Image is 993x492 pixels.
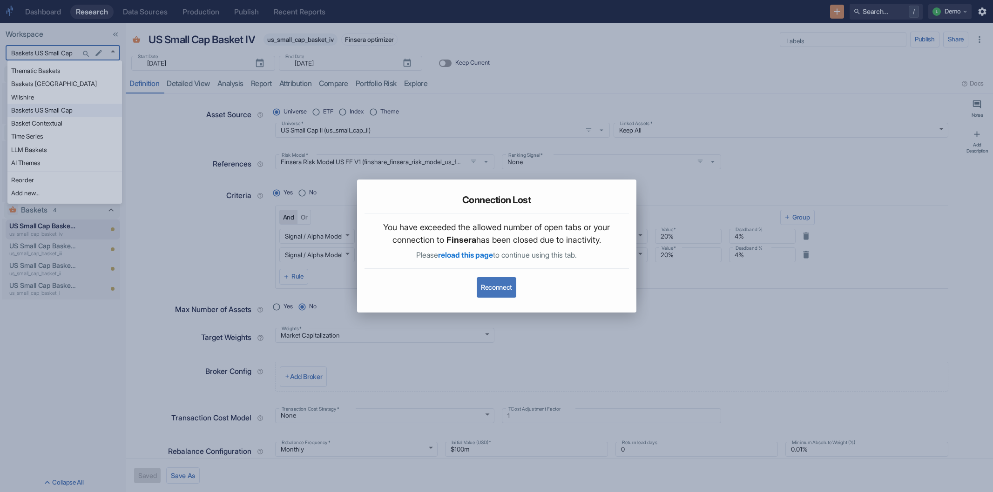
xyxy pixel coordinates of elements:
button: Reconnect [477,277,516,298]
p: Please to continue using this tab. [372,250,621,261]
span: reload this page [438,251,493,259]
span: Finsera [446,235,476,245]
h5: Connection Lost [462,194,531,206]
p: You have exceeded the allowed number of open tabs or your connection to has been closed due to in... [372,221,621,246]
